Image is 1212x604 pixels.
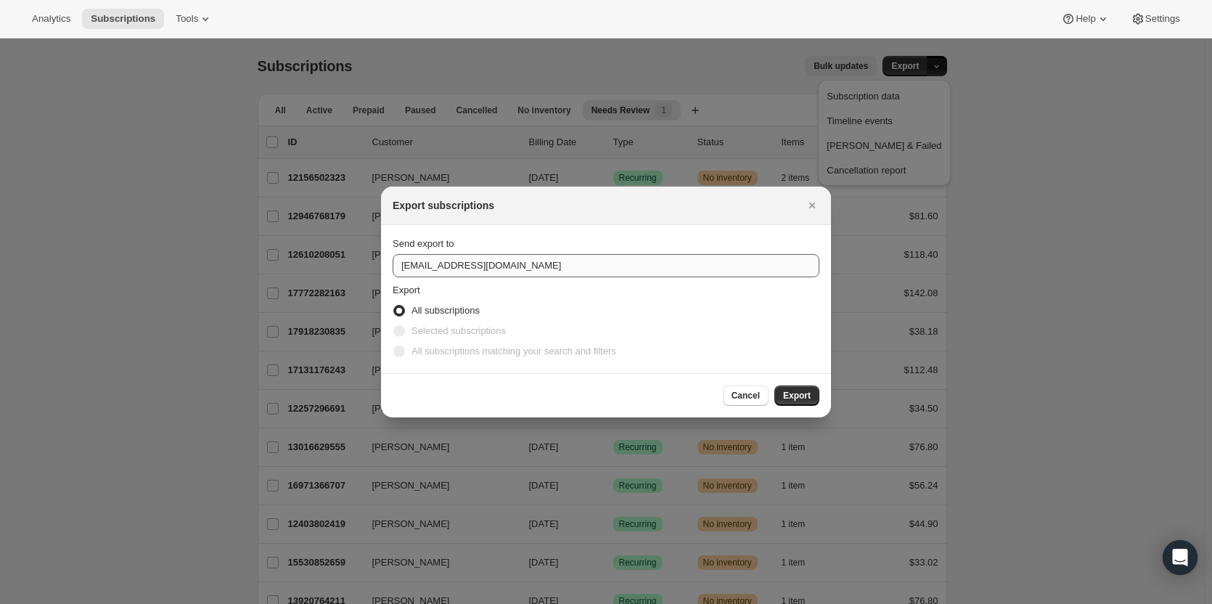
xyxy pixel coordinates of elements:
[732,390,760,401] span: Cancel
[723,385,769,406] button: Cancel
[393,198,494,213] h2: Export subscriptions
[411,325,506,336] span: Selected subscriptions
[1076,13,1095,25] span: Help
[91,13,155,25] span: Subscriptions
[167,9,221,29] button: Tools
[393,238,454,249] span: Send export to
[1122,9,1189,29] button: Settings
[176,13,198,25] span: Tools
[411,346,616,356] span: All subscriptions matching your search and filters
[1163,540,1197,575] div: Open Intercom Messenger
[774,385,819,406] button: Export
[1052,9,1118,29] button: Help
[802,195,822,216] button: Close
[411,305,480,316] span: All subscriptions
[783,390,811,401] span: Export
[393,285,420,295] span: Export
[32,13,70,25] span: Analytics
[82,9,164,29] button: Subscriptions
[23,9,79,29] button: Analytics
[1145,13,1180,25] span: Settings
